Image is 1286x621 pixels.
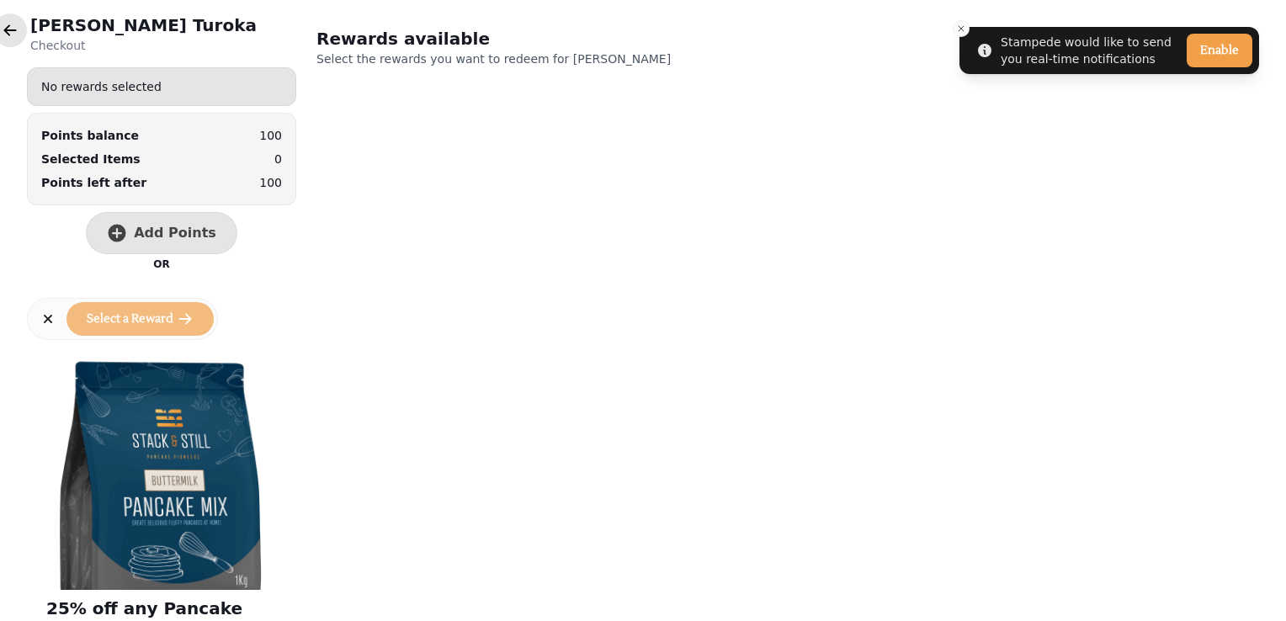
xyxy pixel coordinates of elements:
p: 100 [259,174,282,191]
button: Add Points [86,212,237,254]
p: Selected Items [41,151,141,167]
span: Select a Reward [87,313,173,325]
img: 25% off any Pancake Mix or Sauce purchase [40,346,284,590]
button: Enable [1187,34,1252,67]
h2: Rewards available [316,27,640,50]
p: OR [153,257,169,271]
span: Add Points [134,226,216,240]
p: Select the rewards you want to redeem for [316,50,747,67]
p: Checkout [30,37,257,54]
h2: [PERSON_NAME] Turoka [30,13,257,37]
p: 0 [274,151,282,167]
div: Points balance [41,127,139,144]
button: Select a Reward [66,302,214,336]
div: Stampede would like to send you real-time notifications [1001,34,1180,67]
div: No rewards selected [28,72,295,102]
p: 100 [259,127,282,144]
span: [PERSON_NAME] [573,52,671,66]
p: Points left after [41,174,146,191]
button: Close toast [953,20,970,37]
